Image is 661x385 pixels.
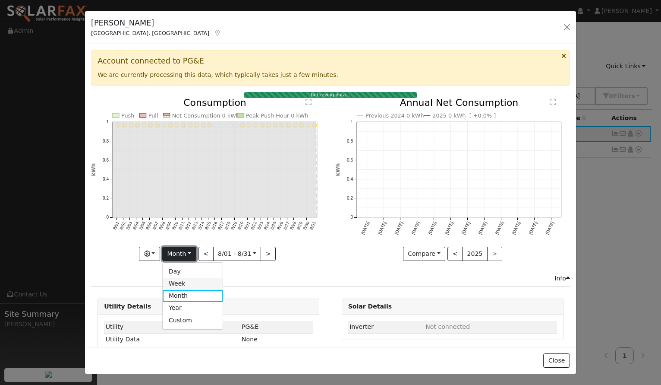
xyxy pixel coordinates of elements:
text: Peak Push Hour 0 kWh [246,112,308,119]
text: [DATE] [528,221,538,235]
button: > [261,247,276,261]
text: 0.2 [103,196,109,200]
div: Info [554,274,570,283]
text: 8/28 [289,221,297,231]
span: [GEOGRAPHIC_DATA], [GEOGRAPHIC_DATA] [91,30,209,36]
div: Retrieving data... [244,92,417,98]
text: [DATE] [511,221,521,235]
span: None [242,336,258,343]
text: 8/02 [119,221,126,231]
text:  [305,99,312,105]
button: < [447,247,463,261]
text: 0.4 [103,177,109,181]
text: 8/11 [178,221,186,231]
h3: Account connected to PG&E [98,57,563,66]
text: 8/31 [309,221,317,231]
text: Consumption [183,97,246,108]
span: ID: null, authorized: None [425,323,470,330]
text: 8/12 [184,221,192,231]
text: 8/24 [263,221,271,231]
text: 0.8 [347,138,353,143]
text: 8/08 [158,221,166,231]
text: 8/07 [151,221,159,231]
text: Previous 2024 0 kWh [365,112,424,119]
text: 8/22 [250,221,258,231]
text: [DATE] [427,221,437,235]
text: [DATE] [461,221,471,235]
button: Close [543,353,570,368]
text: [DATE] [360,221,370,235]
a: Day [163,266,223,278]
a: Year [163,302,223,314]
text: 8/20 [237,221,245,231]
button: 2025 [462,247,488,261]
text: [DATE] [410,221,420,235]
button: Compare [403,247,446,261]
a: Map [214,29,221,36]
text: kWh [335,163,341,176]
text: 8/25 [270,221,277,231]
button: < [198,247,214,261]
text: 2025 0 kWh [ +0.0% ] [432,112,496,119]
h5: [PERSON_NAME] [91,17,221,29]
text: 8/05 [138,221,146,231]
text: [DATE] [393,221,403,235]
text: [DATE] [444,221,454,235]
text: [DATE] [545,221,554,235]
text: 0.2 [347,196,353,200]
text: 8/09 [165,221,173,231]
text: 8/18 [223,221,231,231]
span: ID: 17330666, authorized: 09/25/25 [242,323,258,330]
text: 8/03 [125,221,133,231]
text: 0.6 [103,158,109,162]
div: We are currently processing this data, which typically takes just a few minutes. [91,50,570,86]
text: Annual Net Consumption [400,97,518,108]
text: 8/10 [171,221,179,231]
text: [DATE] [494,221,504,235]
td: Utility [104,321,240,334]
text: 1 [350,119,353,124]
text: 8/21 [243,221,251,231]
text: 8/16 [211,221,218,231]
button: Month [162,247,196,261]
text: 8/06 [145,221,153,231]
td: Inverter [348,321,424,334]
text: 8/26 [276,221,284,231]
td: Utility Data [104,333,240,346]
text: 8/27 [283,221,290,231]
text: 8/15 [204,221,212,231]
text: 8/29 [296,221,304,231]
text: 0 [350,215,353,220]
text: 8/01 [112,221,120,231]
text: 1 [107,119,109,124]
text: Pull [148,112,158,119]
text: 8/23 [256,221,264,231]
a: Week [163,278,223,290]
text: 8/30 [302,221,310,231]
text: 8/04 [132,221,140,231]
text: 0.6 [347,158,353,162]
button: 8/01 - 8/31 [213,247,261,261]
text: Net Consumption 0 kWh [172,112,239,119]
text: kWh [91,163,97,176]
text: [DATE] [478,221,488,235]
text: 0 [107,215,109,220]
text: 0.8 [103,138,109,143]
text: [DATE] [377,221,387,235]
i: 8/31 - Clear [312,122,318,127]
a: Month [163,290,223,302]
text: Push [121,112,135,119]
text: 0.4 [347,177,353,181]
a: Custom [163,314,223,326]
strong: Solar Details [348,303,392,310]
text: 8/19 [230,221,238,231]
text: 8/17 [217,221,225,231]
text:  [550,99,556,105]
text: 8/14 [198,221,205,231]
text: 8/13 [191,221,198,231]
strong: Utility Details [104,303,151,310]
